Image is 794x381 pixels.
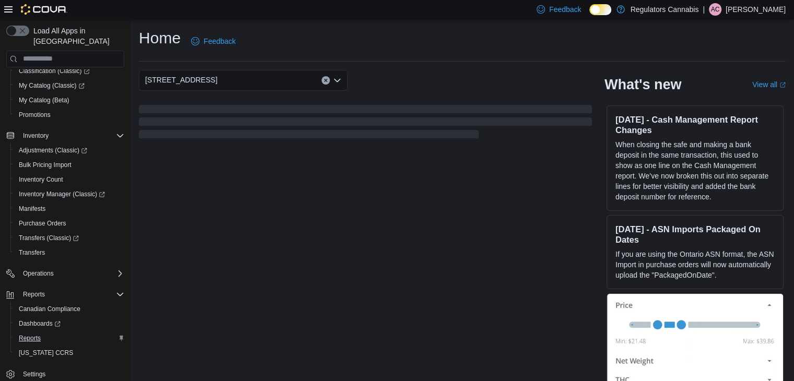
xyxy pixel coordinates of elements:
a: Bulk Pricing Import [15,159,76,171]
button: Bulk Pricing Import [10,158,128,172]
a: Transfers [15,246,49,259]
a: Inventory Manager (Classic) [10,187,128,201]
p: When closing the safe and making a bank deposit in the same transaction, this used to show as one... [615,139,775,202]
button: Canadian Compliance [10,302,128,316]
a: Dashboards [10,316,128,331]
span: Reports [15,332,124,344]
span: My Catalog (Classic) [15,79,124,92]
p: Regulators Cannabis [630,3,698,16]
span: Settings [23,370,45,378]
button: Reports [2,287,128,302]
button: Purchase Orders [10,216,128,231]
span: Reports [19,288,124,301]
a: Classification (Classic) [10,64,128,78]
div: Ashlee Campeau [709,3,721,16]
span: Dashboards [19,319,61,328]
a: Canadian Compliance [15,303,85,315]
button: Reports [19,288,49,301]
span: Canadian Compliance [19,305,80,313]
span: Adjustments (Classic) [19,146,87,154]
a: Manifests [15,203,50,215]
span: Load All Apps in [GEOGRAPHIC_DATA] [29,26,124,46]
span: Bulk Pricing Import [15,159,124,171]
span: Feedback [549,4,581,15]
button: Inventory [2,128,128,143]
a: Purchase Orders [15,217,70,230]
span: Inventory Manager (Classic) [15,188,124,200]
h1: Home [139,28,181,49]
button: Operations [19,267,58,280]
h2: What's new [605,76,681,93]
a: Transfers (Classic) [15,232,83,244]
p: | [703,3,705,16]
a: [US_STATE] CCRS [15,347,77,359]
span: My Catalog (Classic) [19,81,85,90]
button: My Catalog (Beta) [10,93,128,108]
img: Cova [21,4,67,15]
span: Transfers [19,248,45,257]
span: AC [711,3,720,16]
span: [US_STATE] CCRS [19,349,73,357]
span: Purchase Orders [19,219,66,228]
span: Inventory Count [15,173,124,186]
input: Dark Mode [589,4,611,15]
span: Operations [19,267,124,280]
span: Canadian Compliance [15,303,124,315]
button: Clear input [322,76,330,85]
span: Bulk Pricing Import [19,161,72,169]
span: Operations [23,269,54,278]
button: Reports [10,331,128,346]
h3: [DATE] - ASN Imports Packaged On Dates [615,224,775,245]
span: Washington CCRS [15,347,124,359]
a: Classification (Classic) [15,65,94,77]
svg: External link [779,82,786,88]
span: Dashboards [15,317,124,330]
button: Inventory Count [10,172,128,187]
a: Adjustments (Classic) [15,144,91,157]
h3: [DATE] - Cash Management Report Changes [615,114,775,135]
span: Inventory Count [19,175,63,184]
button: Manifests [10,201,128,216]
span: Manifests [15,203,124,215]
span: Transfers (Classic) [15,232,124,244]
a: View allExternal link [752,80,786,89]
span: My Catalog (Beta) [19,96,69,104]
a: Promotions [15,109,55,121]
p: If you are using the Ontario ASN format, the ASN Import in purchase orders will now automatically... [615,249,775,280]
span: Transfers [15,246,124,259]
a: Feedback [187,31,240,52]
button: Transfers [10,245,128,260]
a: Transfers (Classic) [10,231,128,245]
button: Operations [2,266,128,281]
a: My Catalog (Classic) [10,78,128,93]
span: Adjustments (Classic) [15,144,124,157]
button: Promotions [10,108,128,122]
button: [US_STATE] CCRS [10,346,128,360]
a: Reports [15,332,45,344]
a: Inventory Count [15,173,67,186]
span: My Catalog (Beta) [15,94,124,106]
span: [STREET_ADDRESS] [145,74,217,86]
button: Open list of options [333,76,341,85]
span: Classification (Classic) [19,67,90,75]
span: Feedback [204,36,235,46]
span: Inventory [23,132,49,140]
a: Adjustments (Classic) [10,143,128,158]
a: Dashboards [15,317,65,330]
span: Promotions [15,109,124,121]
a: Settings [19,368,50,380]
a: Inventory Manager (Classic) [15,188,109,200]
span: Reports [19,334,41,342]
span: Inventory [19,129,124,142]
a: My Catalog (Classic) [15,79,89,92]
span: Manifests [19,205,45,213]
span: Classification (Classic) [15,65,124,77]
span: Settings [19,367,124,380]
span: Inventory Manager (Classic) [19,190,105,198]
p: [PERSON_NAME] [726,3,786,16]
span: Purchase Orders [15,217,124,230]
button: Inventory [19,129,53,142]
a: My Catalog (Beta) [15,94,74,106]
span: Transfers (Classic) [19,234,79,242]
